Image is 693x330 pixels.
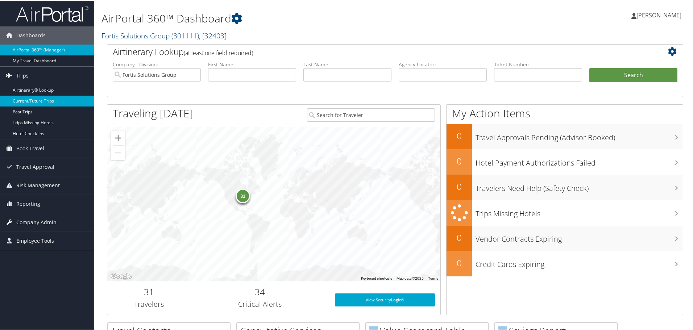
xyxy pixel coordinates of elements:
[447,250,683,276] a: 0Credit Cards Expiring
[447,174,683,199] a: 0Travelers Need Help (Safety Check)
[361,275,392,280] button: Keyboard shortcuts
[199,30,227,40] span: , [ 32403 ]
[447,105,683,120] h1: My Action Items
[171,30,199,40] span: ( 301111 )
[101,10,493,25] h1: AirPortal 360™ Dashboard
[101,30,227,40] a: Fortis Solutions Group
[16,231,54,249] span: Employee Tools
[335,293,435,306] a: View SecurityLogic®
[476,204,683,218] h3: Trips Missing Hotels
[16,194,40,212] span: Reporting
[447,199,683,225] a: Trips Missing Hotels
[236,188,250,202] div: 31
[303,60,391,67] label: Last Name:
[397,276,424,280] span: Map data ©2025
[631,4,689,25] a: [PERSON_NAME]
[16,139,44,157] span: Book Travel
[16,5,88,22] img: airportal-logo.png
[113,105,193,120] h1: Traveling [DATE]
[428,276,438,280] a: Terms (opens in new tab)
[307,108,435,121] input: Search for Traveler
[113,298,185,309] h3: Travelers
[16,66,29,84] span: Trips
[447,154,472,167] h2: 0
[447,129,472,141] h2: 0
[111,145,125,159] button: Zoom out
[476,255,683,269] h3: Credit Cards Expiring
[447,256,472,268] h2: 0
[113,285,185,297] h2: 31
[399,60,487,67] label: Agency Locator:
[111,130,125,145] button: Zoom in
[447,149,683,174] a: 0Hotel Payment Authorizations Failed
[184,48,253,56] span: (at least one field required)
[208,60,296,67] label: First Name:
[109,271,133,280] a: Open this area in Google Maps (opens a new window)
[16,26,46,44] span: Dashboards
[113,60,201,67] label: Company - Division:
[16,213,57,231] span: Company Admin
[476,128,683,142] h3: Travel Approvals Pending (Advisor Booked)
[494,60,582,67] label: Ticket Number:
[476,230,683,243] h3: Vendor Contracts Expiring
[196,285,324,297] h2: 34
[476,179,683,193] h3: Travelers Need Help (Safety Check)
[109,271,133,280] img: Google
[16,176,60,194] span: Risk Management
[447,231,472,243] h2: 0
[636,11,681,18] span: [PERSON_NAME]
[196,298,324,309] h3: Critical Alerts
[589,67,677,82] button: Search
[113,45,630,57] h2: Airtinerary Lookup
[476,154,683,167] h3: Hotel Payment Authorizations Failed
[447,180,472,192] h2: 0
[16,157,54,175] span: Travel Approval
[447,225,683,250] a: 0Vendor Contracts Expiring
[447,123,683,149] a: 0Travel Approvals Pending (Advisor Booked)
